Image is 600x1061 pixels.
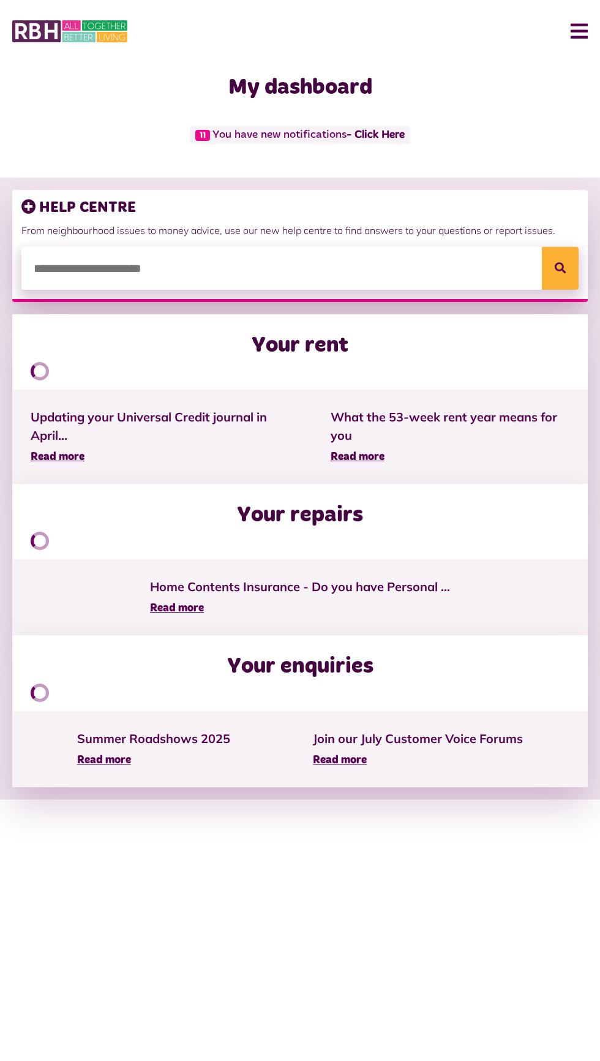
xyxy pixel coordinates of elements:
h2: Your enquiries [227,654,373,680]
span: Read more [31,451,84,463]
a: Summer Roadshows 2025 Read more [77,730,230,769]
a: Updating your Universal Credit journal in April... Read more [31,408,294,466]
span: 11 [195,130,210,141]
span: What the 53-week rent year means for you [331,408,569,445]
span: You have new notifications [190,126,410,144]
span: Read more [77,755,131,766]
span: Read more [313,755,367,766]
a: What the 53-week rent year means for you Read more [331,408,569,466]
span: Updating your Universal Credit journal in April... [31,408,294,445]
span: Home Contents Insurance - Do you have Personal ... [150,578,450,596]
h1: My dashboard [12,75,588,101]
span: Summer Roadshows 2025 [77,730,230,748]
a: Join our July Customer Voice Forums Read more [313,730,523,769]
h2: Your repairs [237,502,363,529]
h3: HELP CENTRE [21,199,579,217]
span: Join our July Customer Voice Forums [313,730,523,748]
a: Home Contents Insurance - Do you have Personal ... Read more [150,578,450,617]
span: Read more [150,603,204,614]
h2: Your rent [252,333,348,359]
img: MyRBH [12,18,127,44]
a: - Click Here [347,129,405,140]
span: Read more [331,451,384,463]
p: From neighbourhood issues to money advice, use our new help centre to find answers to your questi... [21,223,579,238]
